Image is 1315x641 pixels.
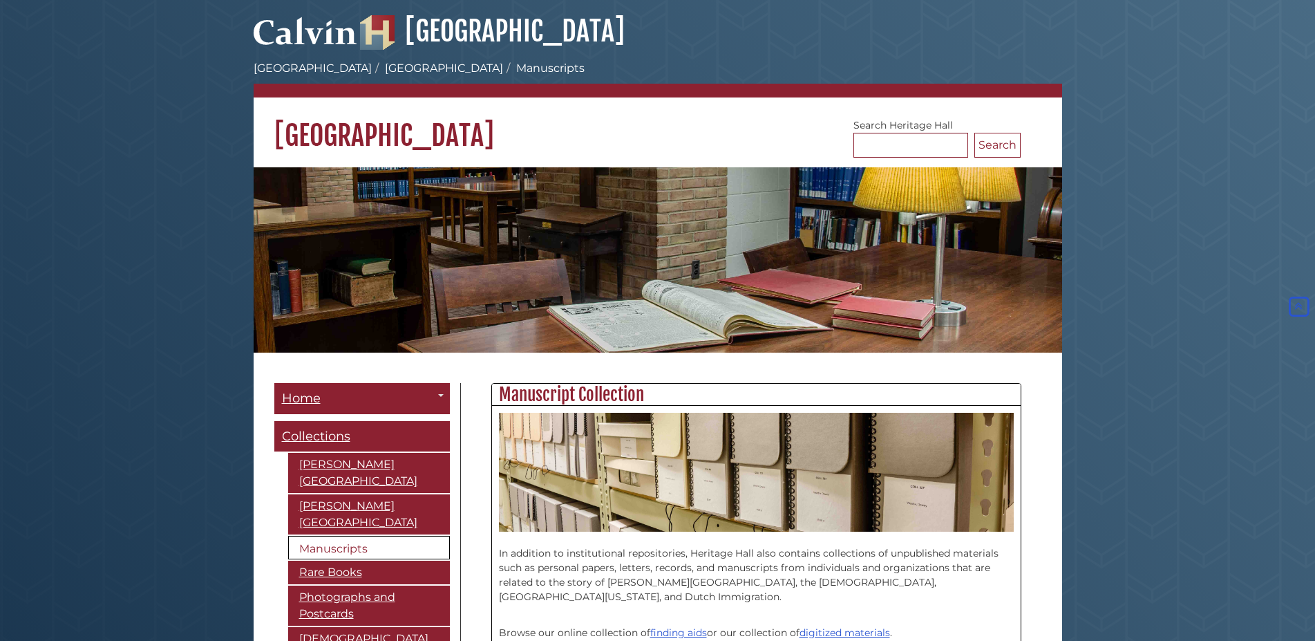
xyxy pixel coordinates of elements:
h1: [GEOGRAPHIC_DATA] [254,97,1062,153]
a: Collections [274,421,450,452]
nav: breadcrumb [254,60,1062,97]
h2: Manuscript Collection [492,384,1021,406]
a: [PERSON_NAME][GEOGRAPHIC_DATA] [288,494,450,535]
a: [GEOGRAPHIC_DATA] [385,62,503,75]
p: In addition to institutional repositories, Heritage Hall also contains collections of unpublished... [499,532,1014,604]
span: Collections [282,429,350,444]
a: Photographs and Postcards [288,586,450,626]
a: [GEOGRAPHIC_DATA] [360,14,625,48]
span: Home [282,391,321,406]
a: Home [274,383,450,414]
a: Calvin University [254,32,357,44]
button: Search [974,133,1021,158]
a: [GEOGRAPHIC_DATA] [254,62,372,75]
a: Rare Books [288,561,450,584]
a: finding aids [650,626,707,639]
p: Browse our online collection of or our collection of . [499,611,1014,640]
img: Heritage Hall Manuscript Collection boxes [499,413,1014,531]
a: digitized materials [800,626,890,639]
li: Manuscripts [503,60,585,77]
a: [PERSON_NAME][GEOGRAPHIC_DATA] [288,453,450,493]
img: Hekman Library Logo [360,15,395,50]
a: Manuscripts [288,536,450,559]
img: Calvin [254,11,357,50]
a: Back to Top [1286,301,1312,313]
